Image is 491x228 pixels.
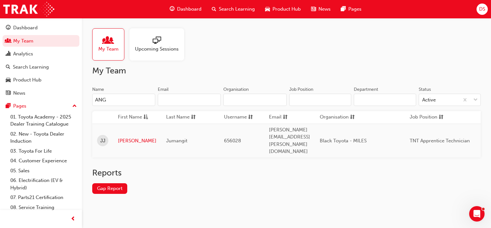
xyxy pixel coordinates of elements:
span: TNT Apprentice Technician [410,138,470,144]
a: pages-iconPages [336,3,367,16]
a: 04. Customer Experience [8,156,79,166]
span: Jumangit [166,138,187,144]
span: My Team [98,45,119,53]
div: Search Learning [13,63,49,71]
button: Usernamesorting-icon [224,113,259,121]
div: Job Position [289,86,313,93]
input: Organisation [223,94,286,106]
input: Name [92,94,155,106]
button: Organisationsorting-icon [320,113,355,121]
span: people-icon [104,36,112,45]
span: Pages [348,5,362,13]
button: Last Namesorting-icon [166,113,201,121]
a: [PERSON_NAME] [118,137,156,145]
span: Search Learning [219,5,255,13]
span: JJ [100,137,105,145]
div: Department [354,86,378,93]
span: sorting-icon [350,113,355,121]
span: Job Position [410,113,437,121]
a: car-iconProduct Hub [260,3,306,16]
a: Gap Report [92,183,127,194]
span: sorting-icon [191,113,196,121]
a: 01. Toyota Academy - 2025 Dealer Training Catalogue [8,112,79,129]
h2: Reports [92,168,481,178]
span: DS [479,5,485,13]
div: Email [158,86,169,93]
span: Product Hub [272,5,301,13]
span: sessionType_ONLINE_URL-icon [153,36,161,45]
button: DashboardMy TeamAnalyticsSearch LearningProduct HubNews [3,21,79,100]
span: prev-icon [71,215,76,223]
h2: My Team [92,66,481,76]
a: Product Hub [3,74,79,86]
input: Email [158,94,221,106]
span: Username [224,113,247,121]
a: My Team [3,35,79,47]
span: car-icon [265,5,270,13]
span: sorting-icon [283,113,288,121]
a: guage-iconDashboard [165,3,207,16]
span: search-icon [212,5,216,13]
a: Search Learning [3,61,79,73]
a: 03. Toyota For Life [8,146,79,156]
img: Trak [3,2,54,16]
button: Job Positionsorting-icon [410,113,445,121]
a: 08. Service Training [8,203,79,213]
input: Department [354,94,416,106]
span: car-icon [6,77,11,83]
span: people-icon [6,38,11,44]
span: down-icon [473,96,478,104]
a: news-iconNews [306,3,336,16]
span: [PERSON_NAME][EMAIL_ADDRESS][PERSON_NAME][DOMAIN_NAME] [269,127,310,155]
a: My Team [92,28,129,61]
span: asc-icon [143,113,148,121]
div: Status [419,86,431,93]
span: First Name [118,113,142,121]
span: Upcoming Sessions [135,45,179,53]
button: First Nameasc-icon [118,113,153,121]
a: 02. New - Toyota Dealer Induction [8,129,79,146]
span: Black Toyota - MILES [320,138,367,144]
span: Dashboard [177,5,201,13]
span: search-icon [6,64,10,70]
span: news-icon [6,90,11,96]
div: Analytics [13,50,33,58]
div: Pages [13,102,26,110]
button: DS [477,4,488,15]
span: Organisation [320,113,349,121]
div: News [13,90,25,97]
a: search-iconSearch Learning [207,3,260,16]
span: sorting-icon [248,113,253,121]
iframe: Intercom live chat [469,206,485,222]
input: Job Position [289,94,352,106]
span: guage-icon [6,25,11,31]
span: up-icon [72,102,77,110]
span: 656028 [224,138,241,144]
span: news-icon [311,5,316,13]
button: Emailsorting-icon [269,113,304,121]
div: Product Hub [13,76,41,84]
span: chart-icon [6,51,11,57]
span: guage-icon [170,5,174,13]
span: Email [269,113,281,121]
span: pages-icon [6,103,11,109]
div: Dashboard [13,24,38,32]
button: Pages [3,100,79,112]
a: Upcoming Sessions [129,28,189,61]
a: 06. Electrification (EV & Hybrid) [8,176,79,193]
div: Active [422,96,436,104]
a: News [3,87,79,99]
div: Organisation [223,86,249,93]
div: Name [92,86,104,93]
span: pages-icon [341,5,346,13]
span: Last Name [166,113,190,121]
a: Analytics [3,48,79,60]
a: Dashboard [3,22,79,34]
a: 07. Parts21 Certification [8,193,79,203]
span: News [318,5,331,13]
span: sorting-icon [439,113,443,121]
a: 05. Sales [8,166,79,176]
